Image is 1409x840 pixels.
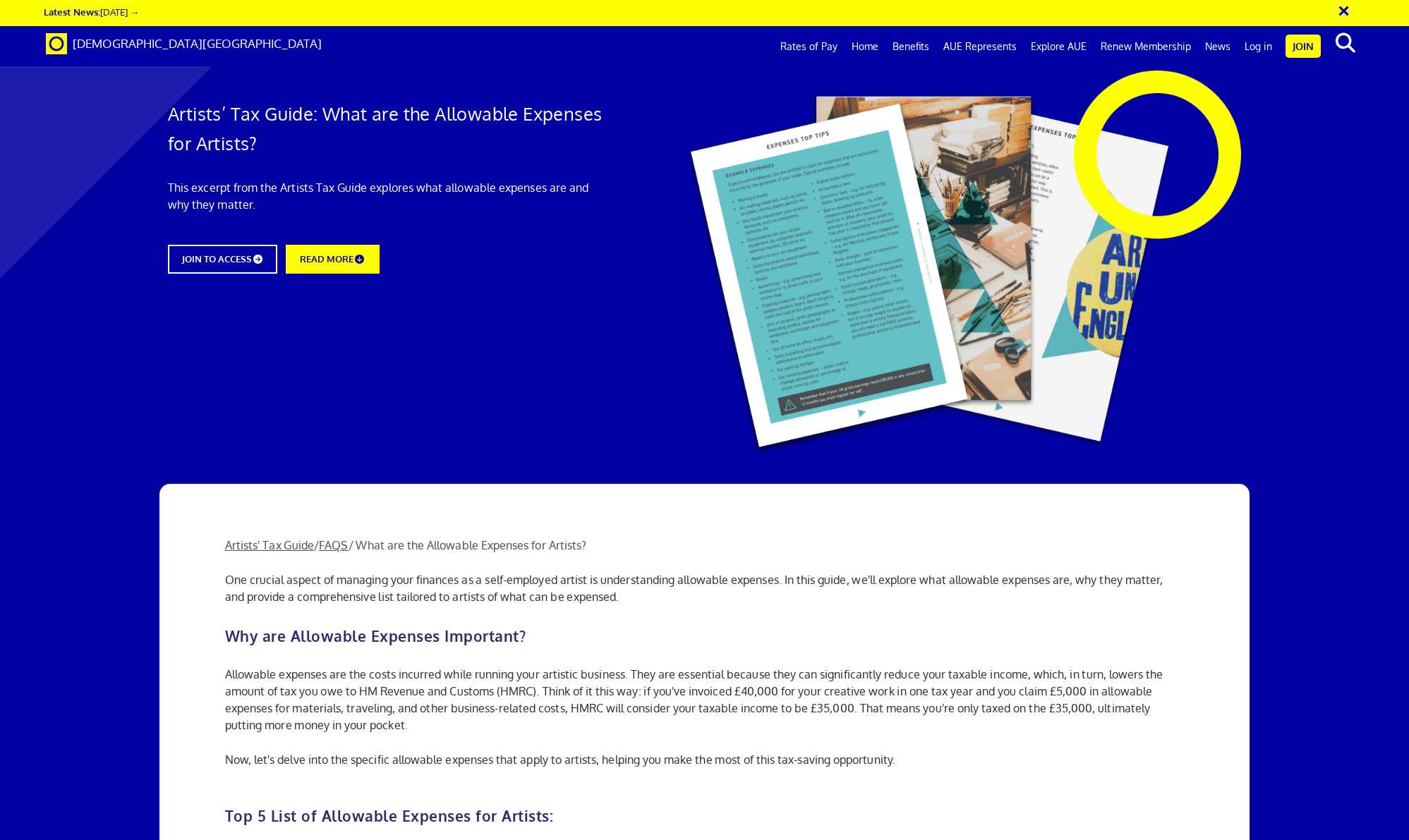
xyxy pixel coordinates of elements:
button: search [1324,28,1367,58]
p: One crucial aspect of managing your finances as a self-employed artist is understanding allowable... [225,571,1185,605]
a: Rates of Pay [773,29,845,64]
a: Explore AUE [1024,29,1094,64]
a: READ MORE [286,245,379,274]
a: Log in [1238,29,1279,64]
strong: Latest News: [44,6,100,18]
p: This excerpt from the Artists Tax Guide explores what allowable expenses are and why they matter. [168,179,603,213]
h2: Top 5 List of Allowable Expenses for Artists: [225,808,1185,824]
a: Brand [DEMOGRAPHIC_DATA][GEOGRAPHIC_DATA] [35,26,332,61]
a: FAQS [319,538,348,552]
a: Renew Membership [1094,29,1198,64]
p: Now, let's delve into the specific allowable expenses that apply to artists, helping you make the... [225,751,1185,785]
span: [DEMOGRAPHIC_DATA][GEOGRAPHIC_DATA] [73,36,322,51]
a: Join [1286,35,1321,58]
a: News [1198,29,1238,64]
a: Home [845,29,885,64]
span: / / What are the Allowable Expenses for Artists? [225,538,587,552]
a: Latest News:[DATE] → [44,6,139,18]
a: AUE Represents [936,29,1024,64]
h1: Artists’ Tax Guide: What are the Allowable Expenses for Artists? [168,99,603,158]
h2: Why are Allowable Expenses Important? [225,628,1185,644]
a: Benefits [885,29,936,64]
a: Artists' Tax Guide [225,538,314,552]
a: JOIN TO ACCESS [168,245,277,274]
p: Allowable expenses are the costs incurred while running your artistic business. They are essentia... [225,666,1185,734]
